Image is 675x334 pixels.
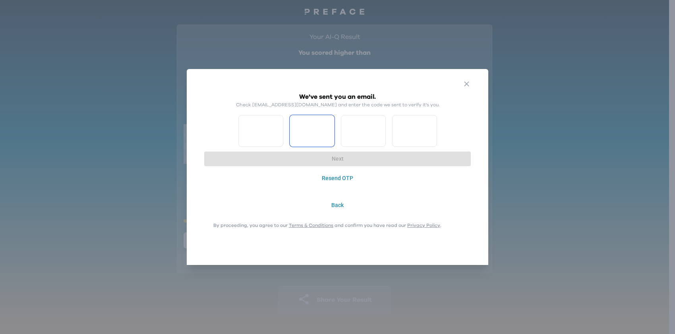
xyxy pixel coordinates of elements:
input: Please enter OTP character 3 [341,115,386,147]
p: Check [EMAIL_ADDRESS][DOMAIN_NAME] and enter the code we sent to verify it's you. [236,102,439,108]
button: Resend OTP [204,171,471,186]
button: Back [200,198,475,213]
a: Privacy Policy [407,223,440,228]
input: Please enter OTP character 1 [238,115,283,147]
input: Please enter OTP character 2 [290,115,335,147]
p: By proceeding, you agree to our and confirm you have read our . [200,222,455,228]
input: Please enter OTP character 4 [392,115,437,147]
a: Terms & Conditions [289,223,333,228]
h2: We've sent you an email. [299,92,376,102]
